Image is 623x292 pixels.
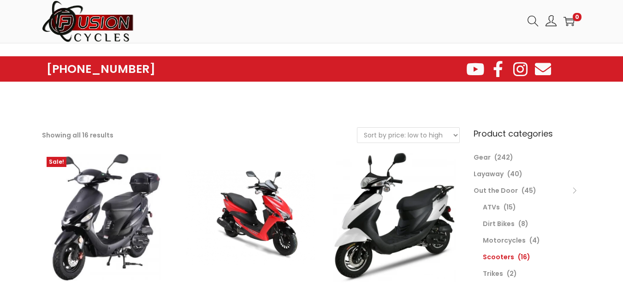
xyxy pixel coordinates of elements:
[474,186,518,195] a: Out the Door
[483,269,503,278] a: Trikes
[474,153,491,162] a: Gear
[494,153,513,162] span: (242)
[518,252,530,262] span: (16)
[507,269,517,278] span: (2)
[357,128,459,143] select: Shop order
[474,127,581,140] h6: Product categories
[522,186,536,195] span: (45)
[504,203,516,212] span: (15)
[42,129,113,142] p: Showing all 16 results
[483,203,500,212] a: ATVs
[483,252,514,262] a: Scooters
[47,63,155,76] a: [PHONE_NUMBER]
[474,169,504,179] a: Layaway
[483,236,526,245] a: Motorcycles
[507,169,522,179] span: (40)
[564,16,575,27] a: 0
[483,219,515,228] a: Dirt Bikes
[529,236,540,245] span: (4)
[518,219,528,228] span: (8)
